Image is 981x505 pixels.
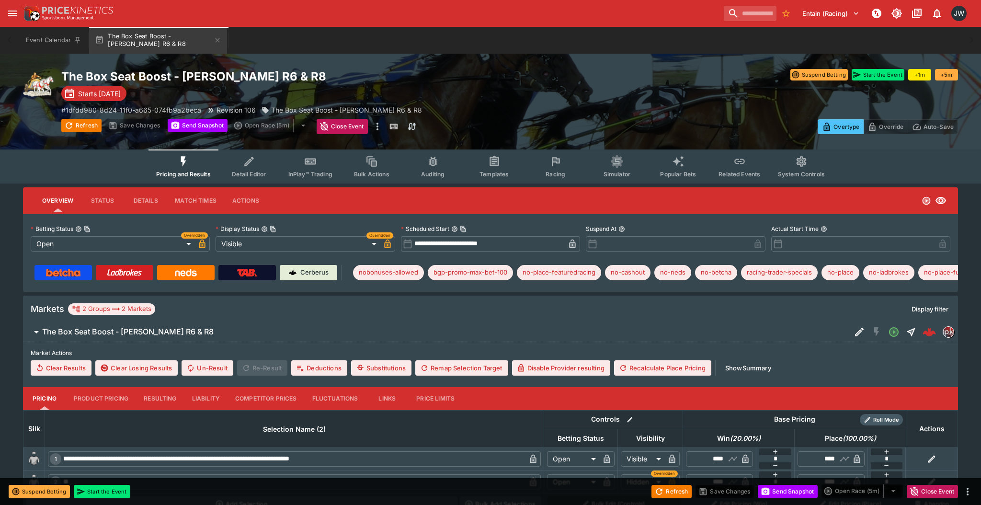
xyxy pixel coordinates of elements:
div: split button [821,484,903,498]
span: 1 [53,456,59,462]
div: Open [547,474,599,490]
h5: Markets [31,303,64,314]
button: more [962,486,973,497]
div: Betting Target: cerberus [654,265,691,280]
svg: Open [888,326,900,338]
button: Price Limits [409,387,462,410]
button: Copy To Clipboard [460,226,467,232]
button: Un-Result [182,360,233,376]
button: The Box Seat Boost - [PERSON_NAME] R6 & R8 [23,322,851,342]
button: Refresh [61,119,102,132]
div: Jayden Wyke [951,6,967,21]
span: Overridden [654,471,675,477]
button: No Bookmarks [778,6,794,21]
button: The Box Seat Boost - [PERSON_NAME] R6 & R8 [89,27,227,54]
span: no-place-featuredracing [517,268,601,277]
span: Pricing and Results [156,171,211,178]
button: Display StatusCopy To Clipboard [261,226,268,232]
button: Copy To Clipboard [84,226,91,232]
button: Start the Event [852,69,904,80]
span: Simulator [604,171,630,178]
span: Re-Result [237,360,287,376]
button: Open [885,323,902,341]
span: Overridden [184,232,205,239]
span: Bulk Actions [354,171,389,178]
button: Clear Losing Results [95,360,178,376]
span: no-neds [654,268,691,277]
button: Actual Start Time [821,226,827,232]
p: Overtype [833,122,859,132]
span: bgp-promo-max-bet-100 [428,268,513,277]
button: +1m [908,69,931,80]
div: Base Pricing [770,413,819,425]
span: nobonuses-allowed [353,268,424,277]
p: Starts [DATE] [78,89,121,99]
span: Betting Status [547,433,615,444]
div: Hidden [621,474,664,490]
em: ( 20.00 %) [730,433,761,444]
p: Actual Start Time [771,225,819,233]
button: Suspend Betting [9,485,70,498]
button: Actions [224,189,267,212]
button: Links [365,387,409,410]
img: harness_racing.png [23,69,54,100]
svg: Visible [935,195,947,207]
th: Actions [906,410,958,447]
em: ( 100.00 %) [843,433,876,444]
span: Roll Mode [869,416,903,424]
button: Override [863,119,908,134]
button: Product Pricing [66,387,136,410]
button: Overtype [818,119,864,134]
button: Betting StatusCopy To Clipboard [75,226,82,232]
button: Jayden Wyke [948,3,970,24]
p: Scheduled Start [401,225,449,233]
img: Betcha [46,269,80,276]
button: Scheduled StartCopy To Clipboard [451,226,458,232]
span: racing-trader-specials [741,268,818,277]
button: Edit Detail [851,323,868,341]
button: Match Times [167,189,224,212]
p: Betting Status [31,225,73,233]
div: Betting Target: cerberus [353,265,424,280]
span: Overridden [369,232,390,239]
img: Ladbrokes [107,269,142,276]
button: Straight [902,323,920,341]
div: 2 Groups 2 Markets [72,303,151,315]
span: no-ladbrokes [863,268,914,277]
span: no-place-futures [918,268,981,277]
svg: Open [922,196,931,206]
button: Bulk edit [624,413,636,426]
label: Market Actions [31,346,950,360]
h2: Copy To Clipboard [61,69,510,84]
button: Copy To Clipboard [270,226,276,232]
button: Competitor Prices [228,387,305,410]
img: PriceKinetics [42,7,113,14]
button: Disable Provider resulting [512,360,610,376]
input: search [724,6,776,21]
button: Fluctuations [305,387,366,410]
span: Selection Name (2) [252,424,336,435]
button: Documentation [908,5,925,22]
div: Betting Target: cerberus [741,265,818,280]
span: no-cashout [605,268,650,277]
span: no-betcha [695,268,737,277]
div: Betting Target: cerberus [918,265,981,280]
p: Revision 106 [217,105,256,115]
button: Start the Event [74,485,130,498]
span: Popular Bets [660,171,696,178]
div: Event type filters [148,149,833,184]
button: Auto-Save [908,119,958,134]
img: logo-cerberus--red.svg [923,325,936,339]
button: SGM Disabled [868,323,885,341]
a: e5d82f62-886f-4e64-9e53-a83e66bfc39b [920,322,939,342]
th: Silk [23,410,45,447]
div: pricekinetics [943,326,954,338]
button: Suspend At [618,226,625,232]
th: Controls [544,410,683,429]
span: Visibility [626,433,675,444]
button: Select Tenant [797,6,865,21]
button: Overview [34,189,81,212]
button: NOT Connected to PK [868,5,885,22]
button: Display filter [906,301,954,317]
h6: The Box Seat Boost - [PERSON_NAME] R6 & R8 [42,327,214,337]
